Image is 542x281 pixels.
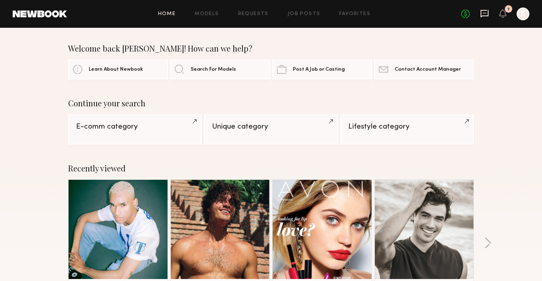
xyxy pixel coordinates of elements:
a: Home [158,12,176,17]
a: Models [195,12,219,17]
a: Requests [238,12,269,17]
span: Learn About Newbook [89,67,143,72]
a: Job Posts [288,12,321,17]
div: Recently viewed [68,164,474,173]
span: Post A Job or Casting [293,67,345,72]
div: 1 [508,7,510,12]
a: Post A Job or Casting [272,60,372,79]
a: Unique category [204,114,338,144]
a: Learn About Newbook [68,60,168,79]
a: Favorites [339,12,370,17]
div: E-comm category [76,123,194,131]
div: Welcome back [PERSON_NAME]! How can we help? [68,44,474,53]
span: Search For Models [191,67,236,72]
a: K [517,8,529,20]
div: Unique category [212,123,330,131]
a: E-comm category [68,114,202,144]
a: Lifestyle category [340,114,474,144]
a: Search For Models [170,60,270,79]
div: Continue your search [68,98,474,108]
a: Contact Account Manager [374,60,474,79]
span: Contact Account Manager [395,67,461,72]
div: Lifestyle category [348,123,466,131]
